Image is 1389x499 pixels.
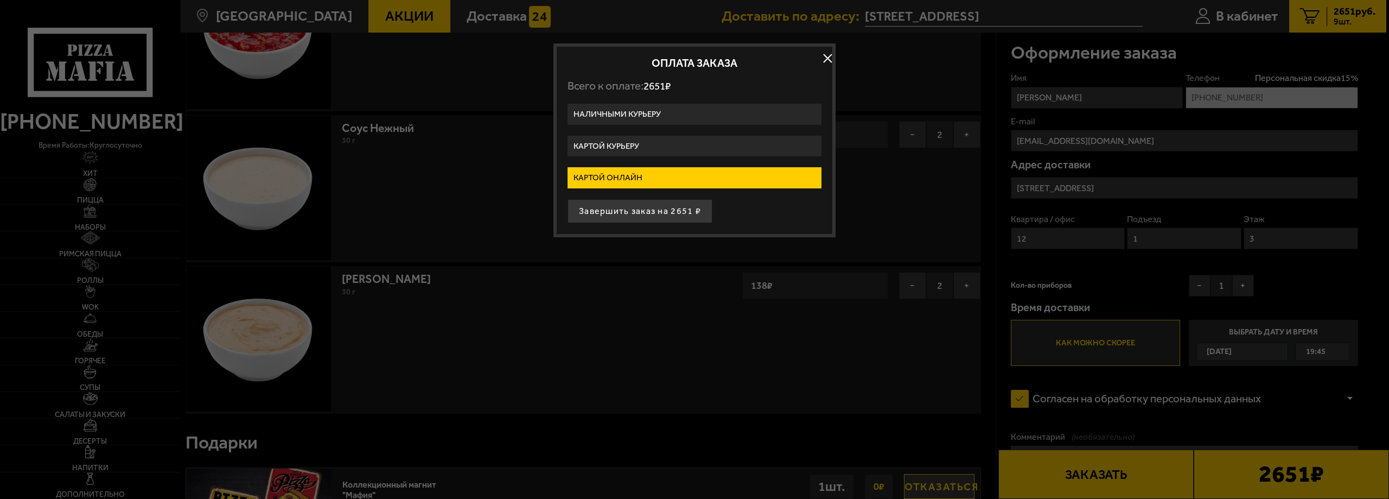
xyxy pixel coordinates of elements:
h2: Оплата заказа [568,58,821,68]
span: 2651 ₽ [643,80,671,92]
button: Завершить заказ на 2651 ₽ [568,199,712,223]
label: Картой курьеру [568,136,821,157]
label: Картой онлайн [568,167,821,188]
label: Наличными курьеру [568,104,821,125]
p: Всего к оплате: [568,79,821,93]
